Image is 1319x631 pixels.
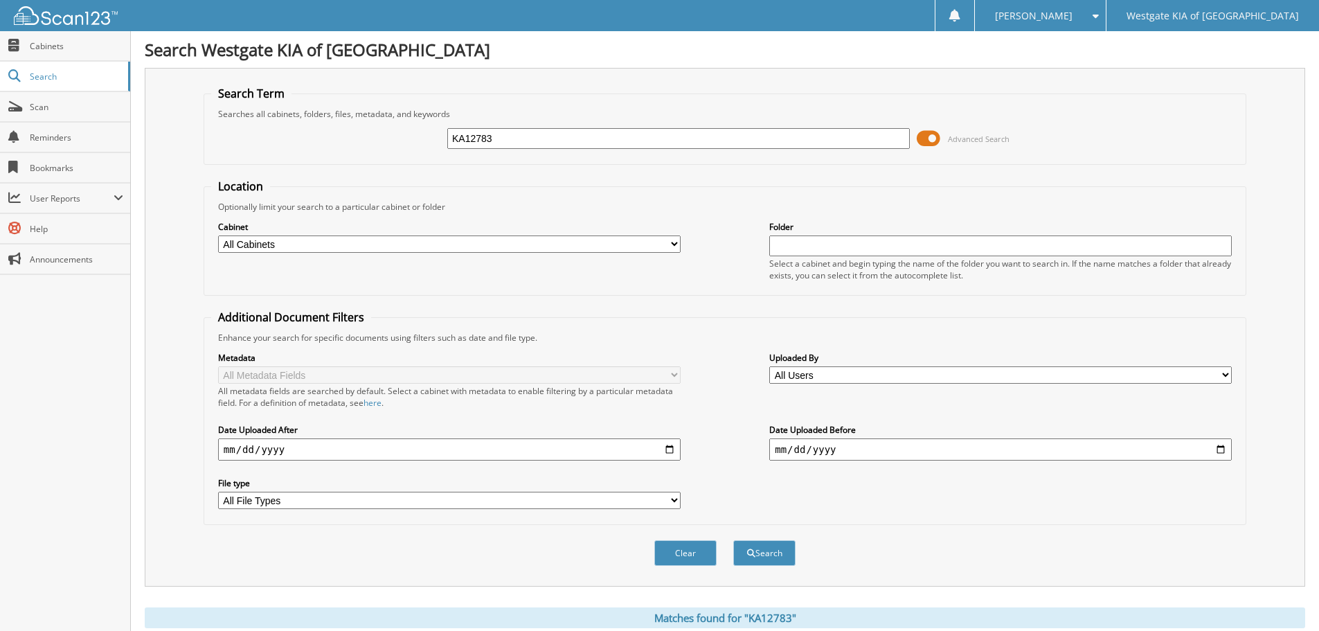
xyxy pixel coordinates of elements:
[995,12,1073,20] span: [PERSON_NAME]
[211,108,1239,120] div: Searches all cabinets, folders, files, metadata, and keywords
[211,201,1239,213] div: Optionally limit your search to a particular cabinet or folder
[769,424,1232,436] label: Date Uploaded Before
[145,607,1305,628] div: Matches found for "KA12783"
[30,40,123,52] span: Cabinets
[948,134,1010,144] span: Advanced Search
[218,221,681,233] label: Cabinet
[769,258,1232,281] div: Select a cabinet and begin typing the name of the folder you want to search in. If the name match...
[218,438,681,461] input: start
[218,424,681,436] label: Date Uploaded After
[769,438,1232,461] input: end
[733,540,796,566] button: Search
[364,397,382,409] a: here
[145,38,1305,61] h1: Search Westgate KIA of [GEOGRAPHIC_DATA]
[30,254,123,265] span: Announcements
[30,193,114,204] span: User Reports
[218,477,681,489] label: File type
[218,385,681,409] div: All metadata fields are searched by default. Select a cabinet with metadata to enable filtering b...
[30,162,123,174] span: Bookmarks
[211,179,270,194] legend: Location
[218,352,681,364] label: Metadata
[211,310,371,325] legend: Additional Document Filters
[30,223,123,235] span: Help
[30,101,123,113] span: Scan
[30,71,121,82] span: Search
[211,332,1239,344] div: Enhance your search for specific documents using filters such as date and file type.
[769,352,1232,364] label: Uploaded By
[211,86,291,101] legend: Search Term
[30,132,123,143] span: Reminders
[769,221,1232,233] label: Folder
[14,6,118,25] img: scan123-logo-white.svg
[1127,12,1299,20] span: Westgate KIA of [GEOGRAPHIC_DATA]
[654,540,717,566] button: Clear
